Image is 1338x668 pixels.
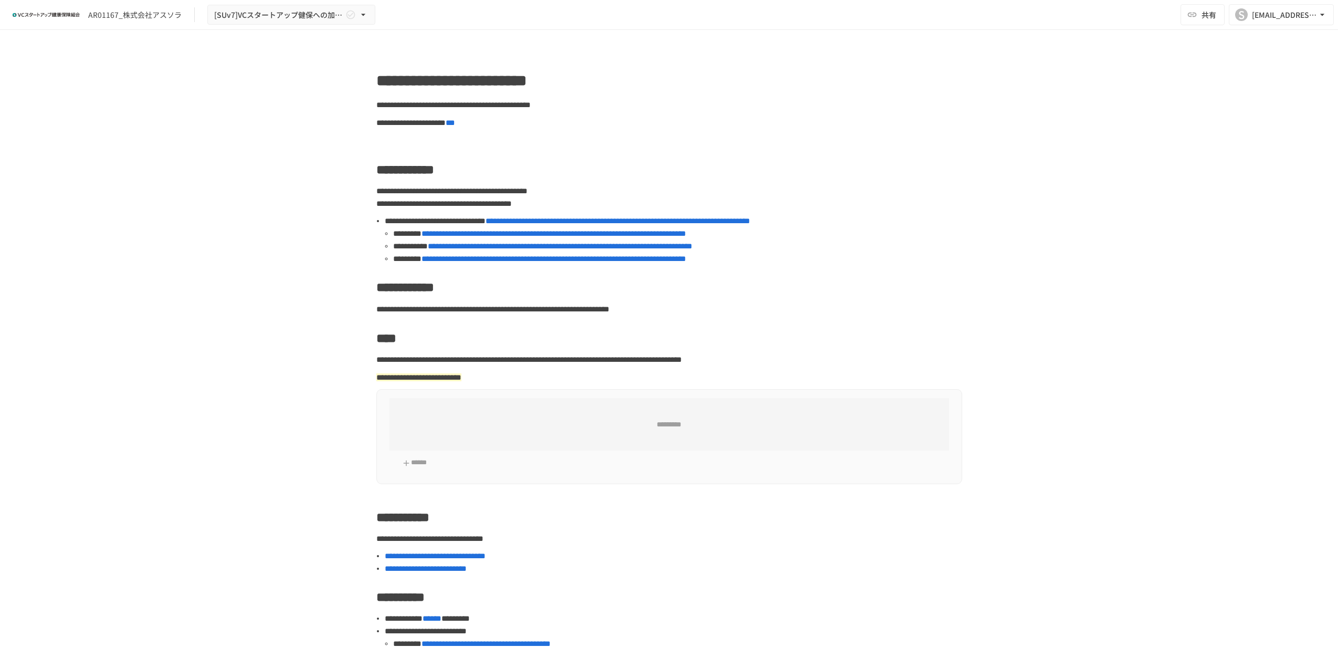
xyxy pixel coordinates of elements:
img: ZDfHsVrhrXUoWEWGWYf8C4Fv4dEjYTEDCNvmL73B7ox [13,6,80,23]
button: S[EMAIL_ADDRESS][DOMAIN_NAME] [1229,4,1334,25]
button: 共有 [1181,4,1225,25]
div: [EMAIL_ADDRESS][DOMAIN_NAME] [1252,8,1317,22]
div: S [1235,8,1248,21]
span: 共有 [1202,9,1216,20]
span: [SUv7]VCスタートアップ健保への加入申請手続き [214,8,343,22]
div: AR01167_株式会社アスソラ [88,9,182,20]
button: [SUv7]VCスタートアップ健保への加入申請手続き [207,5,375,25]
